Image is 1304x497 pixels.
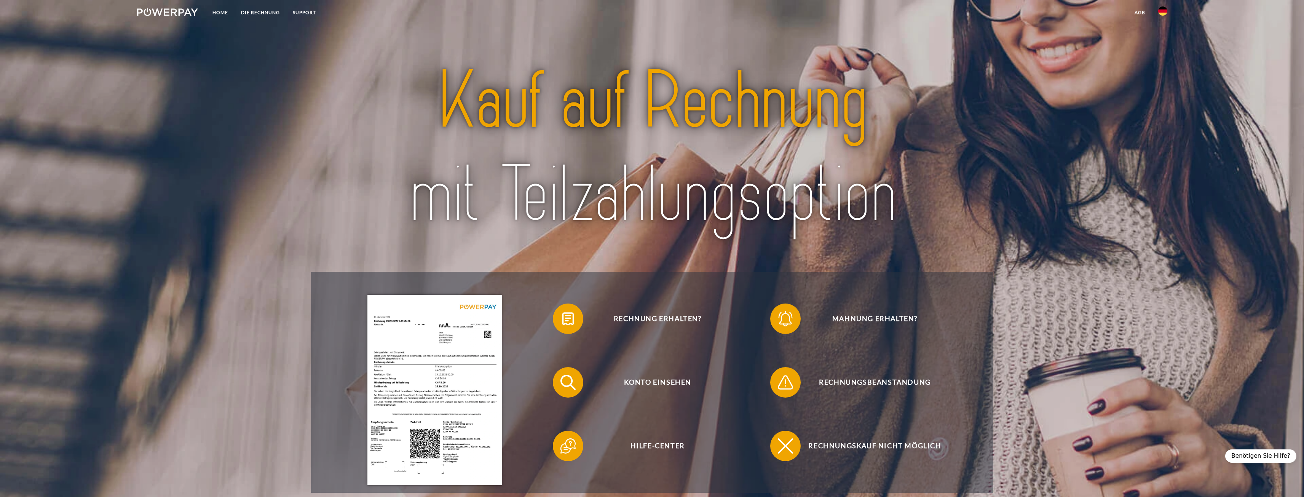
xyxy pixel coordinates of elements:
[559,436,578,455] img: qb_help.svg
[137,8,198,16] img: logo-powerpay-white.svg
[553,431,751,461] button: Hilfe-Center
[782,304,968,334] span: Mahnung erhalten?
[782,431,968,461] span: Rechnungskauf nicht möglich
[770,304,968,334] button: Mahnung erhalten?
[770,431,968,461] button: Rechnungskauf nicht möglich
[564,304,751,334] span: Rechnung erhalten?
[351,50,954,246] img: title-powerpay_de.svg
[564,431,751,461] span: Hilfe-Center
[286,6,322,19] a: SUPPORT
[206,6,235,19] a: Home
[564,367,751,398] span: Konto einsehen
[559,373,578,392] img: qb_search.svg
[367,295,502,485] img: single_invoice_powerpay_de.jpg
[553,367,751,398] button: Konto einsehen
[235,6,286,19] a: DIE RECHNUNG
[1128,6,1152,19] a: agb
[553,304,751,334] button: Rechnung erhalten?
[1158,6,1167,16] img: de
[770,367,968,398] button: Rechnungsbeanstandung
[776,373,795,392] img: qb_warning.svg
[776,309,795,328] img: qb_bell.svg
[776,436,795,455] img: qb_close.svg
[782,367,968,398] span: Rechnungsbeanstandung
[1225,449,1296,463] div: Benötigen Sie Hilfe?
[559,309,578,328] img: qb_bill.svg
